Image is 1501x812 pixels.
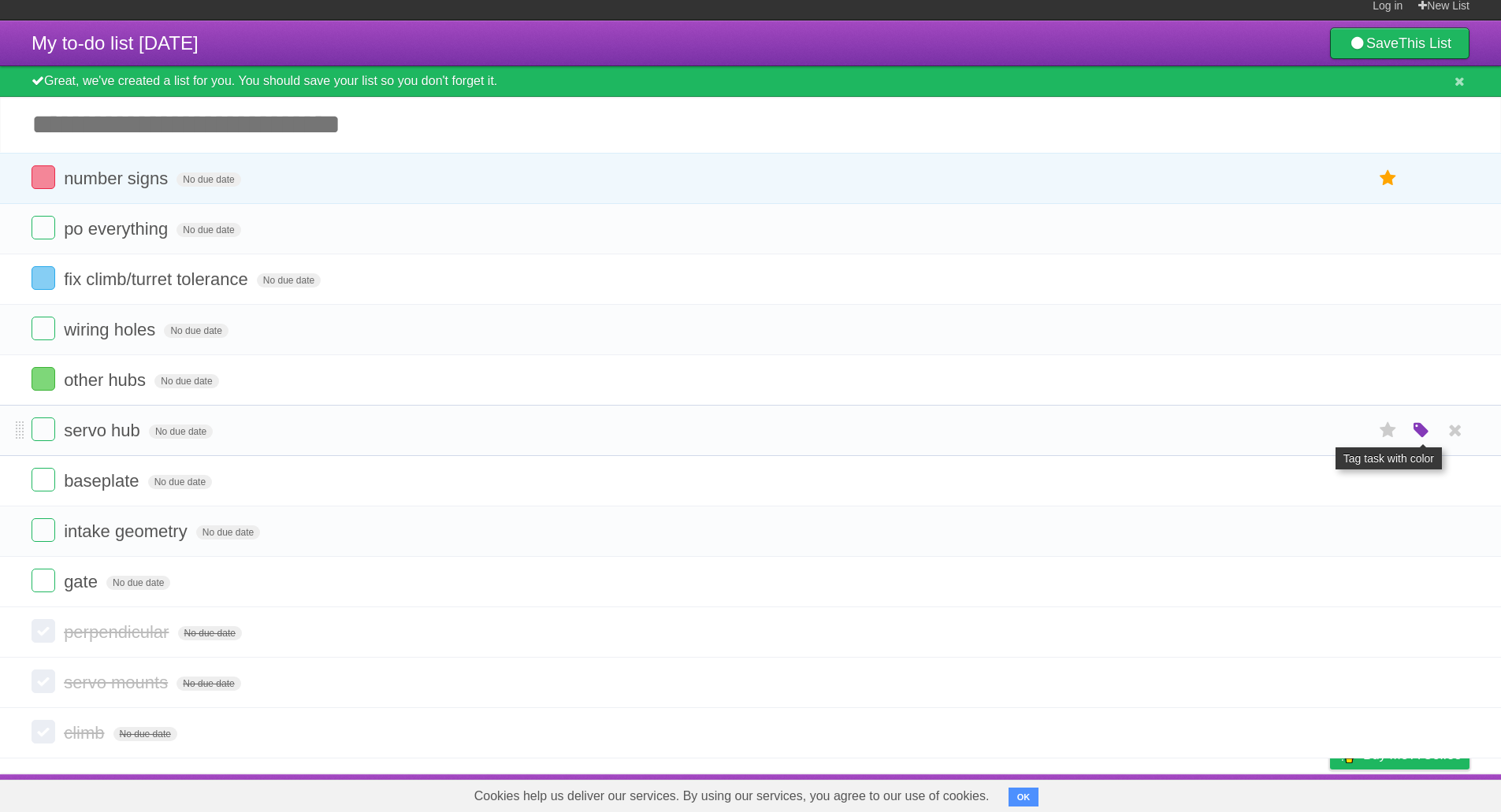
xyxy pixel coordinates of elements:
label: Done [32,165,55,189]
label: Done [32,468,55,491]
span: intake geometry [64,521,191,541]
span: fix climb/turret tolerance [64,269,252,289]
span: No due date [178,626,242,640]
span: No due date [176,223,240,237]
span: Buy me a coffee [1363,741,1462,769]
span: No due date [148,475,212,489]
span: No due date [164,324,228,338]
span: No due date [176,677,240,691]
span: No due date [176,172,240,187]
a: About [1120,778,1154,808]
label: Done [32,720,55,743]
span: Cookies help us deliver our services. By using our services, you agree to our use of cookies. [459,780,1005,812]
span: No due date [154,374,218,388]
label: Done [32,216,55,239]
span: My to-do list [DATE] [32,32,199,54]
span: climb [64,723,108,743]
label: Done [32,417,55,441]
span: servo mounts [64,673,172,692]
label: Done [32,266,55,290]
label: Done [32,569,55,592]
label: Star task [1373,417,1403,443]
label: Done [32,367,55,391]
button: OK [1009,788,1039,806]
span: No due date [106,576,170,590]
span: baseplate [64,471,143,491]
b: This List [1399,35,1451,51]
span: No due date [149,425,213,439]
span: No due date [113,727,177,741]
label: Done [32,619,55,643]
span: gate [64,572,102,591]
span: po everything [64,219,172,239]
span: servo hub [64,421,144,440]
label: Done [32,669,55,693]
span: wiring holes [64,320,159,339]
label: Star task [1373,165,1403,191]
span: No due date [196,525,260,539]
span: perpendicular [64,622,173,642]
label: Done [32,518,55,542]
a: SaveThis List [1330,28,1469,59]
a: Suggest a feature [1370,778,1469,808]
span: number signs [64,169,172,188]
span: No due date [257,273,321,287]
span: other hubs [64,370,150,390]
a: Privacy [1310,778,1351,808]
label: Done [32,317,55,340]
a: Terms [1256,778,1291,808]
a: Developers [1172,778,1236,808]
